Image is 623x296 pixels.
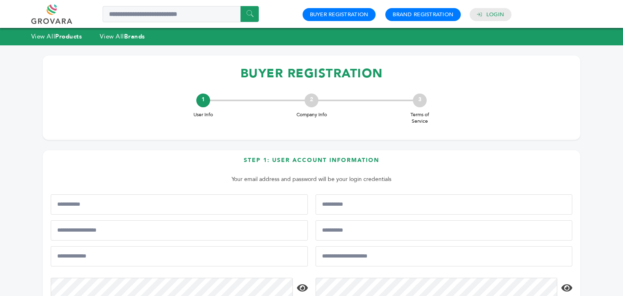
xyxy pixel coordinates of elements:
span: User Info [187,111,219,118]
a: View AllProducts [31,32,82,40]
h3: Step 1: User Account Information [51,156,572,170]
input: Search a product or brand... [103,6,259,22]
strong: Products [55,32,82,40]
input: Confirm Email Address* [316,246,573,266]
h1: BUYER REGISTRATION [51,62,572,85]
input: Job Title* [316,220,573,241]
div: 3 [413,94,427,107]
span: Terms of Service [404,111,436,125]
input: First Name* [51,194,308,215]
input: Email Address* [51,246,308,266]
input: Last Name* [316,194,573,215]
a: Brand Registration [393,11,453,18]
a: Login [486,11,504,18]
div: 2 [305,94,318,107]
strong: Brands [124,32,145,40]
a: View AllBrands [100,32,145,40]
div: 1 [196,94,210,107]
input: Mobile Phone Number [51,220,308,241]
p: Your email address and password will be your login credentials [55,175,568,184]
a: Buyer Registration [310,11,369,18]
span: Company Info [295,111,328,118]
